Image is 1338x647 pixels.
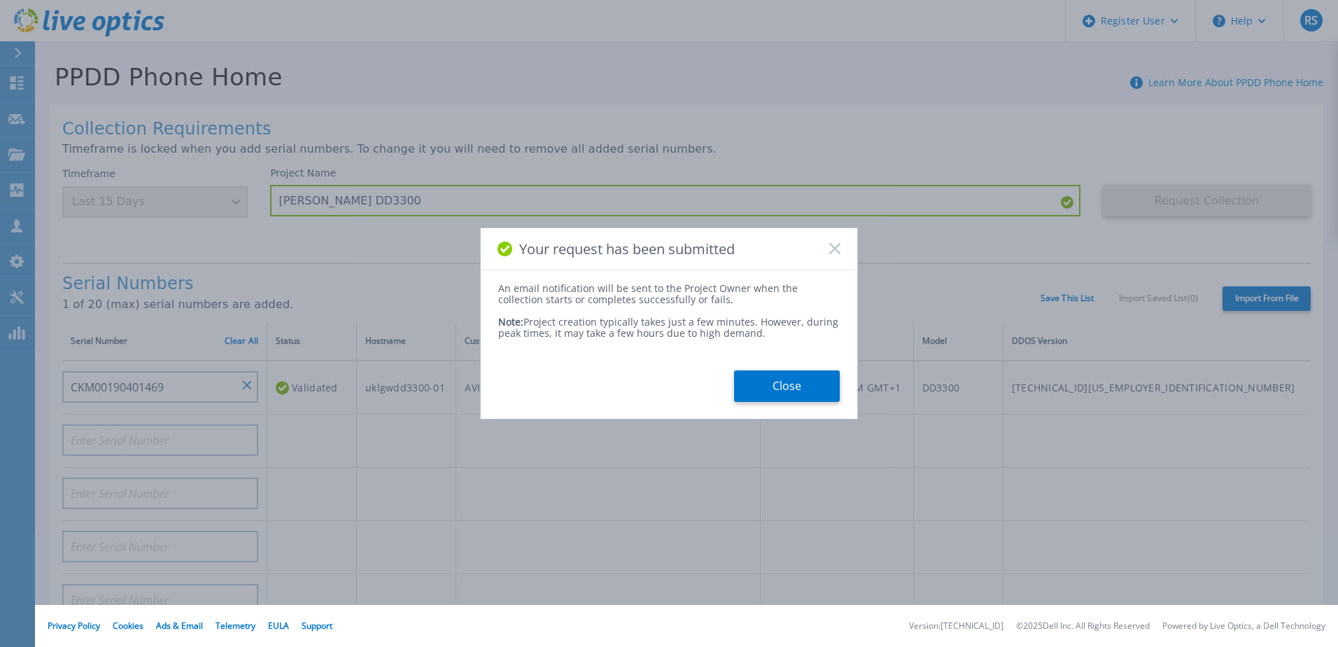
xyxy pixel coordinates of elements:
li: © 2025 Dell Inc. All Rights Reserved [1016,622,1150,631]
a: Telemetry [216,620,255,632]
span: Note: [498,315,523,328]
a: Cookies [113,620,143,632]
div: Project creation typically takes just a few minutes. However, during peak times, it may take a fe... [498,305,840,339]
span: Your request has been submitted [519,241,735,257]
a: Support [302,620,332,632]
div: An email notification will be sent to the Project Owner when the collection starts or completes s... [498,283,840,305]
button: Close [734,370,840,402]
li: Powered by Live Optics, a Dell Technology [1162,622,1325,631]
a: EULA [268,620,289,632]
li: Version: [TECHNICAL_ID] [909,622,1003,631]
a: Ads & Email [156,620,203,632]
a: Privacy Policy [48,620,100,632]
